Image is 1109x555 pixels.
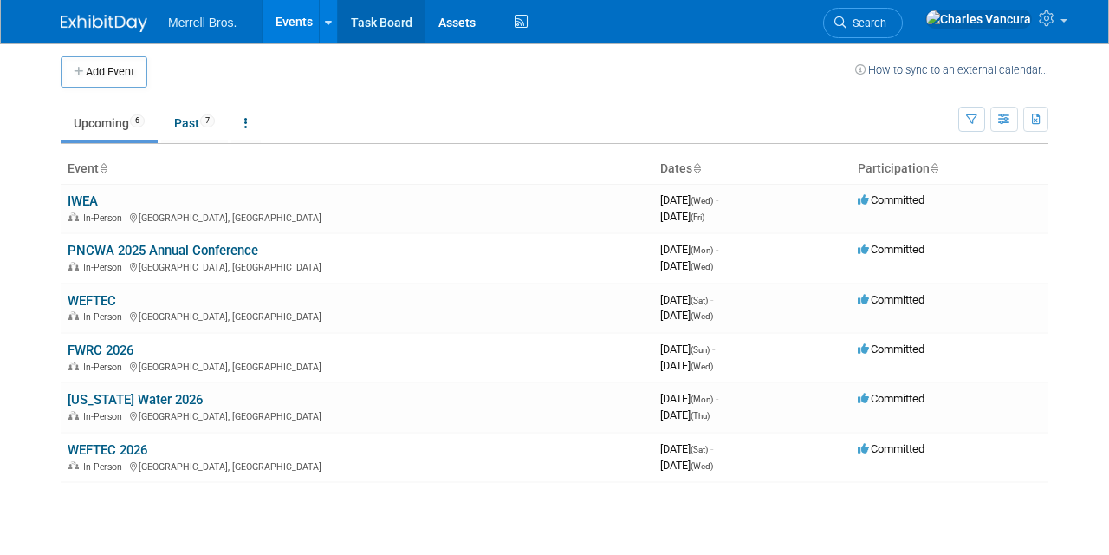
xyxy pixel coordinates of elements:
[851,154,1048,184] th: Participation
[691,262,713,271] span: (Wed)
[855,63,1048,76] a: How to sync to an external calendar...
[660,259,713,272] span: [DATE]
[68,212,79,221] img: In-Person Event
[858,193,924,206] span: Committed
[691,461,713,471] span: (Wed)
[858,343,924,356] span: Committed
[858,442,924,455] span: Committed
[716,193,718,206] span: -
[660,309,713,322] span: [DATE]
[83,362,127,373] span: In-Person
[846,16,886,29] span: Search
[61,56,147,88] button: Add Event
[68,243,258,258] a: PNCWA 2025 Annual Conference
[68,442,147,458] a: WEFTEC 2026
[161,107,228,140] a: Past7
[858,243,924,256] span: Committed
[68,193,98,209] a: IWEA
[130,114,145,127] span: 6
[716,392,718,405] span: -
[858,392,924,405] span: Committed
[691,196,713,206] span: (Wed)
[691,445,708,454] span: (Sat)
[660,408,710,421] span: [DATE]
[692,161,701,175] a: Sort by Start Date
[710,442,713,455] span: -
[83,212,127,224] span: In-Person
[660,459,713,472] span: [DATE]
[68,210,646,224] div: [GEOGRAPHIC_DATA], [GEOGRAPHIC_DATA]
[68,408,646,422] div: [GEOGRAPHIC_DATA], [GEOGRAPHIC_DATA]
[68,311,79,320] img: In-Person Event
[83,461,127,473] span: In-Person
[83,411,127,422] span: In-Person
[83,311,127,323] span: In-Person
[168,16,237,29] span: Merrell Bros.
[691,245,713,255] span: (Mon)
[83,262,127,273] span: In-Person
[68,392,203,408] a: [US_STATE] Water 2026
[61,154,653,184] th: Event
[925,10,1032,29] img: Charles Vancura
[660,210,704,223] span: [DATE]
[716,243,718,256] span: -
[68,309,646,323] div: [GEOGRAPHIC_DATA], [GEOGRAPHIC_DATA]
[660,359,713,372] span: [DATE]
[99,161,107,175] a: Sort by Event Name
[858,293,924,306] span: Committed
[68,262,79,271] img: In-Person Event
[653,154,851,184] th: Dates
[660,392,718,405] span: [DATE]
[660,293,713,306] span: [DATE]
[660,243,718,256] span: [DATE]
[61,15,147,32] img: ExhibitDay
[691,296,708,305] span: (Sat)
[68,461,79,470] img: In-Person Event
[68,293,116,309] a: WEFTEC
[200,114,215,127] span: 7
[691,395,713,404] span: (Mon)
[68,259,646,273] div: [GEOGRAPHIC_DATA], [GEOGRAPHIC_DATA]
[660,193,718,206] span: [DATE]
[660,442,713,455] span: [DATE]
[68,359,646,373] div: [GEOGRAPHIC_DATA], [GEOGRAPHIC_DATA]
[691,362,713,371] span: (Wed)
[68,411,79,420] img: In-Person Event
[68,343,133,358] a: FWRC 2026
[823,8,903,38] a: Search
[660,343,715,356] span: [DATE]
[68,362,79,370] img: In-Person Event
[61,107,158,140] a: Upcoming6
[712,343,715,356] span: -
[691,311,713,321] span: (Wed)
[691,212,704,222] span: (Fri)
[691,345,710,355] span: (Sun)
[68,459,646,473] div: [GEOGRAPHIC_DATA], [GEOGRAPHIC_DATA]
[691,411,710,421] span: (Thu)
[930,161,938,175] a: Sort by Participation Type
[710,293,713,306] span: -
